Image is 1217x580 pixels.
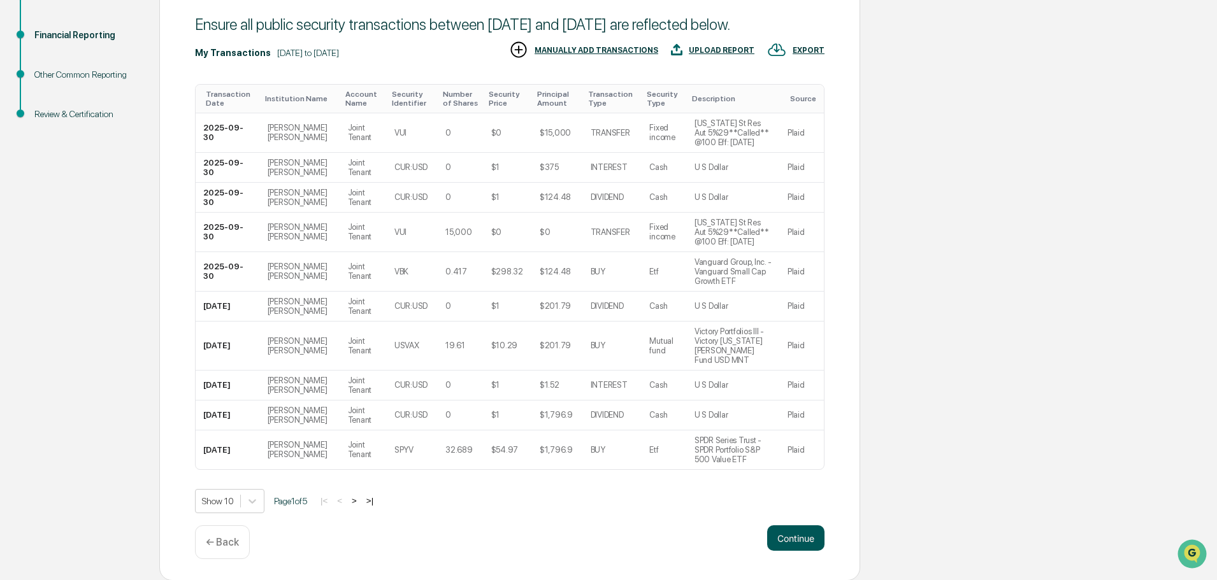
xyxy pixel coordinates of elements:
[649,192,667,202] div: Cash
[333,495,346,506] button: <
[394,227,407,237] div: VUI
[793,46,825,55] div: EXPORT
[196,153,260,183] td: 2025-09-30
[206,90,255,108] div: Toggle SortBy
[591,341,605,350] div: BUY
[649,301,667,311] div: Cash
[394,128,407,138] div: VUI
[491,128,501,138] div: $0
[317,495,331,506] button: |<
[34,108,139,121] div: Review & Certification
[537,90,578,108] div: Toggle SortBy
[591,301,624,311] div: DIVIDEND
[491,267,523,276] div: $298.32
[540,410,573,420] div: $1,796.9
[695,218,772,246] div: [US_STATE] St Res Aut 5%29**Called** @100 Eff: [DATE]
[196,292,260,322] td: [DATE]
[491,380,500,390] div: $1
[445,445,472,455] div: 32.689
[591,128,630,138] div: TRANSFER
[491,227,501,237] div: $0
[43,97,209,110] div: Start new chat
[591,192,624,202] div: DIVIDEND
[392,90,433,108] div: Toggle SortBy
[196,213,260,252] td: 2025-09-30
[268,262,333,281] div: [PERSON_NAME] [PERSON_NAME]
[265,94,335,103] div: Toggle SortBy
[445,192,451,202] div: 0
[217,101,232,117] button: Start new chat
[13,97,36,120] img: 1746055101610-c473b297-6a78-478c-a979-82029cc54cd1
[268,222,333,241] div: [PERSON_NAME] [PERSON_NAME]
[340,430,387,469] td: Joint Tenant
[340,292,387,322] td: Joint Tenant
[649,445,658,455] div: Etf
[25,185,80,197] span: Data Lookup
[780,292,824,322] td: Plaid
[13,186,23,196] div: 🔎
[195,48,271,58] div: My Transactions
[790,94,819,103] div: Toggle SortBy
[780,322,824,371] td: Plaid
[695,380,728,390] div: U S Dollar
[1176,538,1211,572] iframe: Open customer support
[491,445,518,455] div: $54.97
[445,380,451,390] div: 0
[206,536,239,548] p: ← Back
[340,153,387,183] td: Joint Tenant
[345,90,382,108] div: Toggle SortBy
[105,160,158,173] span: Attestations
[340,252,387,292] td: Joint Tenant
[491,410,500,420] div: $1
[540,162,559,172] div: $375
[695,410,728,420] div: U S Dollar
[25,160,82,173] span: Preclearance
[196,183,260,213] td: 2025-09-30
[695,435,772,464] div: SPDR Series Trust - SPDR Portfolio S&P 500 Value ETF
[780,430,824,469] td: Plaid
[695,118,772,147] div: [US_STATE] St Res Aut 5%29**Called** @100 Eff: [DATE]
[394,380,428,390] div: CUR:USD
[491,301,500,311] div: $1
[445,410,451,420] div: 0
[647,90,682,108] div: Toggle SortBy
[196,371,260,400] td: [DATE]
[780,113,824,153] td: Plaid
[195,15,825,34] div: Ensure all public security transactions between [DATE] and [DATE] are reflected below.
[489,90,527,108] div: Toggle SortBy
[268,158,333,177] div: [PERSON_NAME] [PERSON_NAME]
[34,68,139,81] div: Other Common Reporting
[443,90,478,108] div: Toggle SortBy
[591,267,605,276] div: BUY
[780,213,824,252] td: Plaid
[340,400,387,430] td: Joint Tenant
[540,267,571,276] div: $124.48
[268,336,333,355] div: [PERSON_NAME] [PERSON_NAME]
[196,322,260,371] td: [DATE]
[540,192,571,202] div: $124.48
[445,341,465,350] div: 19.61
[591,380,628,390] div: INTEREST
[540,445,573,455] div: $1,796.9
[90,215,154,225] a: Powered byPylon
[445,128,451,138] div: 0
[780,252,824,292] td: Plaid
[767,40,786,59] img: EXPORT
[340,113,387,153] td: Joint Tenant
[277,48,339,58] div: [DATE] to [DATE]
[649,380,667,390] div: Cash
[588,90,637,108] div: Toggle SortBy
[695,301,728,311] div: U S Dollar
[695,192,728,202] div: U S Dollar
[445,162,451,172] div: 0
[363,495,377,506] button: >|
[780,371,824,400] td: Plaid
[540,227,550,237] div: $0
[649,222,679,241] div: Fixed income
[268,123,333,142] div: [PERSON_NAME] [PERSON_NAME]
[780,153,824,183] td: Plaid
[649,162,667,172] div: Cash
[695,257,772,286] div: Vanguard Group, Inc. - Vanguard Small Cap Growth ETF
[540,301,571,311] div: $201.79
[394,445,414,455] div: SPYV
